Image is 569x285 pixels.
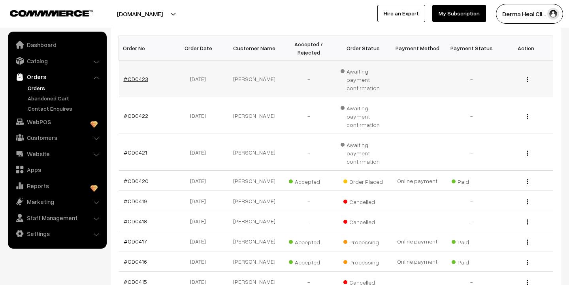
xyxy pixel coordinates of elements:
[282,211,336,231] td: -
[282,60,336,97] td: -
[343,176,383,186] span: Order Placed
[227,211,281,231] td: [PERSON_NAME]
[445,134,499,171] td: -
[452,176,491,186] span: Paid
[390,36,444,60] th: Payment Method
[124,198,147,204] a: #OD0419
[10,54,104,68] a: Catalog
[499,36,553,60] th: Action
[289,176,328,186] span: Accepted
[390,171,444,191] td: Online payment
[173,36,227,60] th: Order Date
[10,179,104,193] a: Reports
[336,36,390,60] th: Order Status
[445,211,499,231] td: -
[343,236,383,246] span: Processing
[10,147,104,161] a: Website
[173,251,227,272] td: [DATE]
[124,112,148,119] a: #OD0422
[289,256,328,266] span: Accepted
[390,251,444,272] td: Online payment
[10,10,93,16] img: COMMMERCE
[10,162,104,177] a: Apps
[527,77,528,82] img: Menu
[527,219,528,225] img: Menu
[119,36,173,60] th: Order No
[227,134,281,171] td: [PERSON_NAME]
[10,226,104,241] a: Settings
[10,70,104,84] a: Orders
[341,139,385,166] span: Awaiting payment confirmation
[173,171,227,191] td: [DATE]
[10,211,104,225] a: Staff Management
[227,251,281,272] td: [PERSON_NAME]
[445,191,499,211] td: -
[289,236,328,246] span: Accepted
[10,38,104,52] a: Dashboard
[227,171,281,191] td: [PERSON_NAME]
[173,191,227,211] td: [DATE]
[124,258,147,265] a: #OD0416
[343,196,383,206] span: Cancelled
[527,151,528,156] img: Menu
[227,97,281,134] td: [PERSON_NAME]
[173,134,227,171] td: [DATE]
[227,191,281,211] td: [PERSON_NAME]
[547,8,559,20] img: user
[124,149,147,156] a: #OD0421
[452,256,491,266] span: Paid
[432,5,486,22] a: My Subscription
[26,104,104,113] a: Contact Enquires
[527,199,528,204] img: Menu
[341,65,385,92] span: Awaiting payment confirmation
[227,231,281,251] td: [PERSON_NAME]
[282,36,336,60] th: Accepted / Rejected
[173,97,227,134] td: [DATE]
[282,134,336,171] td: -
[124,278,147,285] a: #OD0415
[343,216,383,226] span: Cancelled
[527,260,528,265] img: Menu
[445,97,499,134] td: -
[445,36,499,60] th: Payment Status
[10,8,79,17] a: COMMMERCE
[124,218,147,225] a: #OD0418
[124,177,149,184] a: #OD0420
[227,60,281,97] td: [PERSON_NAME]
[89,4,190,24] button: [DOMAIN_NAME]
[282,191,336,211] td: -
[445,60,499,97] td: -
[527,240,528,245] img: Menu
[10,115,104,129] a: WebPOS
[527,114,528,119] img: Menu
[173,211,227,231] td: [DATE]
[10,194,104,209] a: Marketing
[26,94,104,102] a: Abandoned Cart
[452,236,491,246] span: Paid
[173,231,227,251] td: [DATE]
[227,36,281,60] th: Customer Name
[124,238,147,245] a: #OD0417
[341,102,385,129] span: Awaiting payment confirmation
[377,5,425,22] a: Hire an Expert
[282,97,336,134] td: -
[10,130,104,145] a: Customers
[390,231,444,251] td: Online payment
[124,75,148,82] a: #OD0423
[343,256,383,266] span: Processing
[26,84,104,92] a: Orders
[173,60,227,97] td: [DATE]
[527,280,528,285] img: Menu
[496,4,563,24] button: Derma Heal Cli…
[527,179,528,184] img: Menu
